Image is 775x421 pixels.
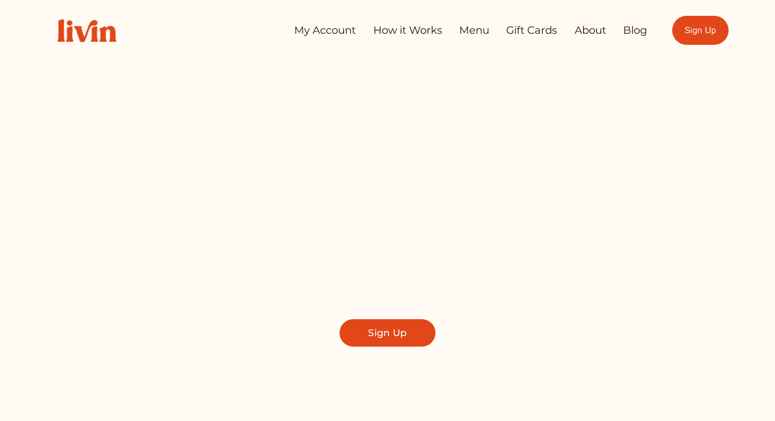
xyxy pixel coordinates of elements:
a: Sign Up [672,16,729,45]
a: How it Works [373,20,442,41]
a: Menu [459,20,489,41]
a: My Account [294,20,356,41]
img: Livin [46,8,128,53]
span: Let us Take Dinner off Your Plate [145,124,640,221]
a: Blog [623,20,647,41]
a: About [575,20,606,41]
a: Sign Up [340,319,435,347]
a: Gift Cards [506,20,557,41]
span: Find a local chef who prepares customized, healthy meals in your kitchen [214,238,561,284]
